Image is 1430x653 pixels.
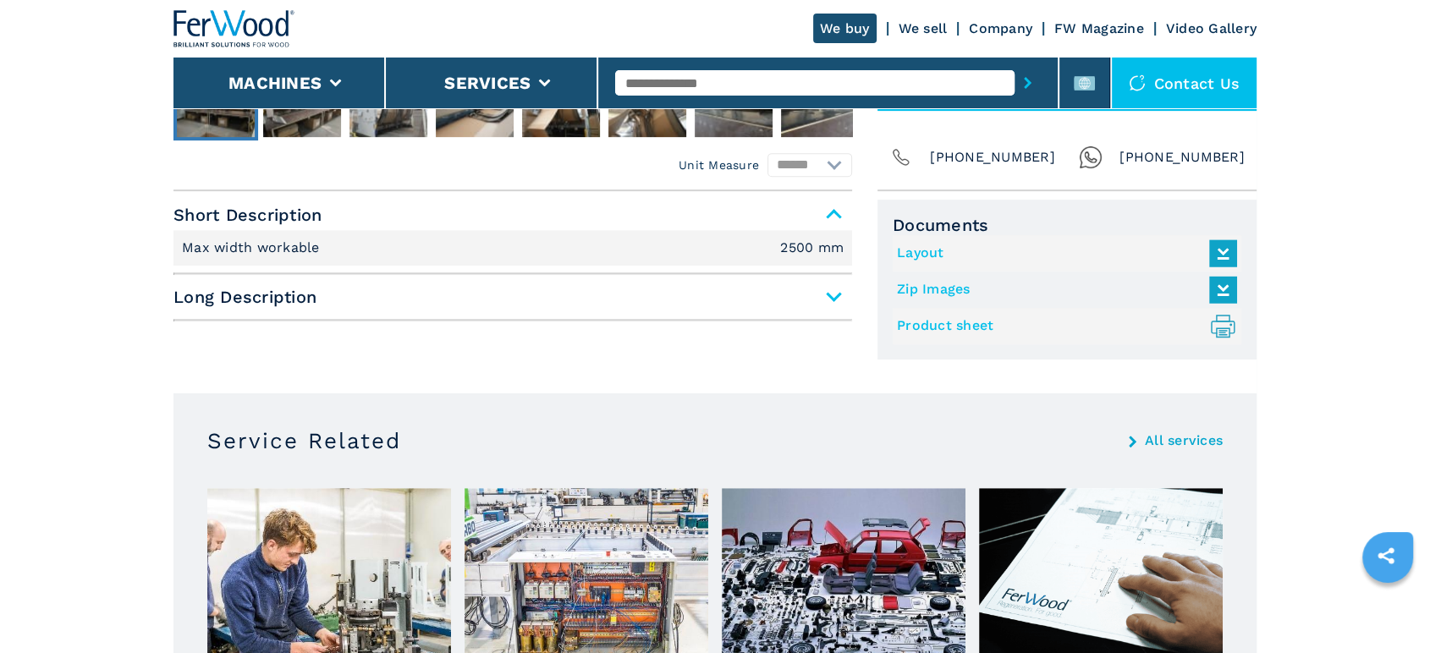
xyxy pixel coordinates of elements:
[1129,74,1146,91] img: Contact us
[813,14,877,43] a: We buy
[679,156,759,173] em: Unit Measure
[173,200,852,230] span: Short Description
[897,312,1229,340] a: Product sheet
[207,427,401,454] h3: Service Related
[969,20,1032,36] a: Company
[182,239,324,257] p: Max width workable
[930,145,1055,169] span: [PHONE_NUMBER]
[1015,63,1041,102] button: submit-button
[228,73,322,93] button: Machines
[173,10,295,47] img: Ferwood
[899,20,948,36] a: We sell
[444,73,531,93] button: Services
[893,215,1241,235] span: Documents
[1112,58,1257,108] div: Contact us
[889,145,913,169] img: Phone
[173,282,852,312] span: Long Description
[1119,145,1245,169] span: [PHONE_NUMBER]
[1145,434,1223,447] a: All services
[1079,145,1103,169] img: Whatsapp
[780,241,844,255] em: 2500 mm
[897,276,1229,304] a: Zip Images
[1358,577,1417,640] iframe: Chat
[173,230,852,266] div: Short Description
[1166,20,1257,36] a: Video Gallery
[897,239,1229,267] a: Layout
[1054,20,1144,36] a: FW Magazine
[1365,535,1407,577] a: sharethis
